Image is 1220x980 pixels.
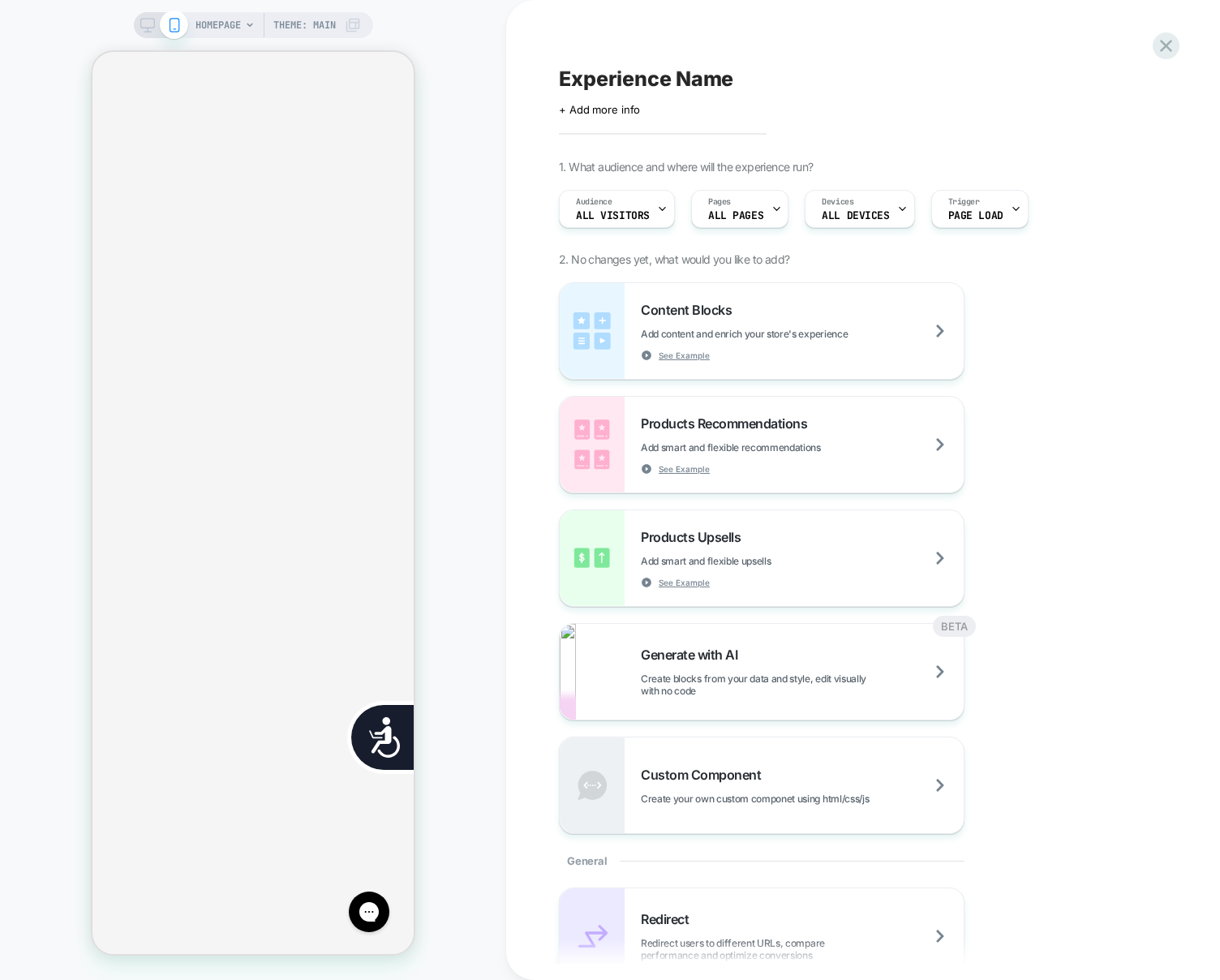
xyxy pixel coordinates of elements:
span: 1. What audience and where will the experience run? [559,160,813,174]
span: Redirect [641,911,697,927]
span: 2. No changes yet, what would you like to add? [559,252,789,266]
span: HOMEPAGE [195,12,241,38]
span: All Visitors [576,210,650,221]
span: Create blocks from your data and style, edit visually with no code [641,673,964,697]
span: Page Load [948,210,1003,221]
span: Products Recommendations [641,415,815,432]
span: Redirect users to different URLs, compare performance and optimize conversions [641,937,964,961]
iframe: Gorgias live chat messenger [248,834,305,886]
span: Audience [576,196,612,208]
span: Generate with AI [641,647,745,663]
span: Add smart and flexible recommendations [641,441,902,453]
span: Add content and enrich your store's experience [641,328,929,340]
span: Products Upsells [641,529,749,545]
span: Pages [708,196,731,208]
span: Create your own custom componet using html/css/js [641,793,950,805]
span: ALL DEVICES [822,210,889,221]
span: See Example [659,463,710,475]
span: Devices [822,196,853,208]
div: BETA [933,616,976,637]
span: Custom Component [641,767,769,783]
span: Trigger [948,196,980,208]
div: General [559,834,964,888]
span: Content Blocks [641,302,740,318]
span: See Example [659,577,710,588]
span: Theme: MAIN [273,12,336,38]
span: ALL PAGES [708,210,763,221]
span: Add smart and flexible upsells [641,555,852,567]
span: Experience Name [559,67,733,91]
span: + Add more info [559,103,640,116]
span: See Example [659,350,710,361]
